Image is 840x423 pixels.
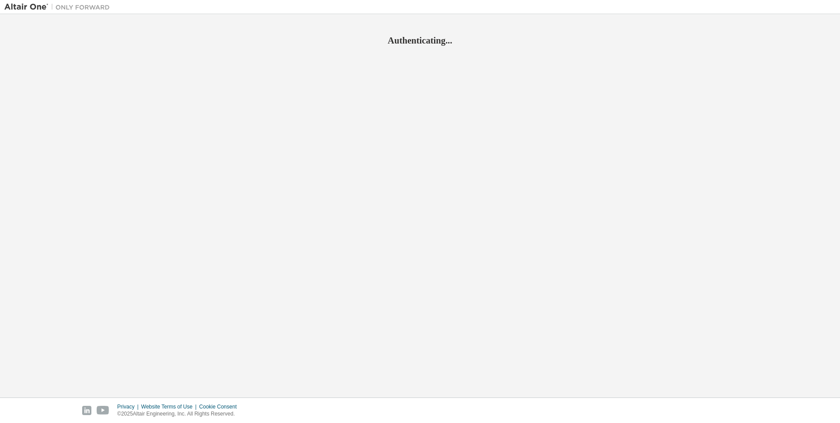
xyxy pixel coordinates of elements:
div: Website Terms of Use [141,403,199,410]
h2: Authenticating... [4,35,836,46]
div: Cookie Consent [199,403,242,410]
div: Privacy [117,403,141,410]
img: youtube.svg [97,406,109,415]
img: linkedin.svg [82,406,91,415]
p: © 2025 Altair Engineering, Inc. All Rights Reserved. [117,410,242,418]
img: Altair One [4,3,114,11]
